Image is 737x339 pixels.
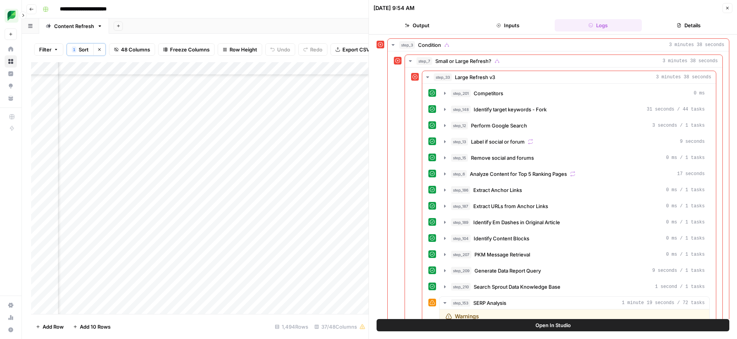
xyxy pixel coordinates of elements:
[5,43,17,55] a: Home
[388,39,729,51] button: 3 minutes 38 seconds
[31,321,68,333] button: Add Row
[655,283,705,290] span: 1 second / 1 tasks
[464,19,552,31] button: Inputs
[451,267,471,275] span: step_209
[647,106,705,113] span: 31 seconds / 44 tasks
[277,46,290,53] span: Undo
[230,46,257,53] span: Row Height
[440,232,709,245] button: 0 ms / 1 tasks
[451,235,471,242] span: step_104
[666,203,705,210] span: 0 ms / 1 tasks
[440,168,709,180] button: 17 seconds
[330,43,375,56] button: Export CSV
[34,43,63,56] button: Filter
[54,22,94,30] div: Content Refresh
[535,321,571,329] span: Open In Studio
[451,170,467,178] span: step_6
[555,19,642,31] button: Logs
[666,219,705,226] span: 0 ms / 1 tasks
[471,154,534,162] span: Remove social and forums
[455,73,495,81] span: Large Refresh v3
[440,281,709,293] button: 1 second / 1 tasks
[265,43,295,56] button: Undo
[677,170,705,177] span: 17 seconds
[5,311,17,324] a: Usage
[471,138,525,146] span: Label if social or forum
[451,138,468,146] span: step_13
[663,58,718,64] span: 3 minutes 38 seconds
[272,321,311,333] div: 1,494 Rows
[377,319,729,331] button: Open In Studio
[440,297,709,309] button: 1 minute 19 seconds / 72 tasks
[440,119,709,132] button: 3 seconds / 1 tasks
[451,186,470,194] span: step_186
[473,202,548,210] span: Extract URLs from Anchor Links
[645,19,732,31] button: Details
[680,138,705,145] span: 9 seconds
[451,218,470,226] span: step_189
[666,235,705,242] span: 0 ms / 1 tasks
[652,122,705,129] span: 3 seconds / 1 tasks
[5,299,17,311] a: Settings
[440,216,709,228] button: 0 ms / 1 tasks
[5,68,17,80] a: Insights
[170,46,210,53] span: Freeze Columns
[5,9,18,23] img: SproutSocial Logo
[39,18,109,34] a: Content Refresh
[451,154,468,162] span: step_15
[474,235,529,242] span: Identify Content Blocks
[5,6,17,25] button: Workspace: SproutSocial
[666,251,705,258] span: 0 ms / 1 tasks
[39,46,51,53] span: Filter
[666,154,705,161] span: 0 ms / 1 tasks
[440,87,709,99] button: 0 ms
[440,103,709,116] button: 31 seconds / 44 tasks
[416,57,432,65] span: step_7
[67,43,93,56] button: 1Sort
[451,299,470,307] span: step_153
[473,186,522,194] span: Extract Anchor Links
[473,299,506,307] span: SERP Analysis
[451,106,471,113] span: step_148
[473,218,560,226] span: Identify Em Dashes in Original Article
[474,89,503,97] span: Competitors
[656,74,711,81] span: 3 minutes 38 seconds
[451,202,470,210] span: step_187
[422,71,716,83] button: 3 minutes 38 seconds
[72,46,76,53] div: 1
[440,200,709,212] button: 0 ms / 1 tasks
[298,43,327,56] button: Redo
[68,321,115,333] button: Add 10 Rows
[5,92,17,104] a: Your Data
[451,251,471,258] span: step_207
[474,283,560,291] span: Search Sprout Data Knowledge Base
[451,89,471,97] span: step_201
[440,136,709,148] button: 9 seconds
[399,41,415,49] span: step_3
[440,265,709,277] button: 9 seconds / 1 tasks
[43,323,64,331] span: Add Row
[474,251,530,258] span: PKM Message Retrieval
[440,152,709,164] button: 0 ms / 1 tasks
[451,283,471,291] span: step_210
[218,43,262,56] button: Row Height
[373,4,415,12] div: [DATE] 9:54 AM
[109,43,155,56] button: 48 Columns
[73,46,75,53] span: 1
[310,46,322,53] span: Redo
[451,122,468,129] span: step_12
[342,46,370,53] span: Export CSV
[434,73,452,81] span: step_33
[440,184,709,196] button: 0 ms / 1 tasks
[5,324,17,336] button: Help + Support
[80,323,111,331] span: Add 10 Rows
[471,122,527,129] span: Perform Google Search
[470,170,567,178] span: Analyze Content for Top 5 Ranking Pages
[373,19,461,31] button: Output
[455,313,583,331] div: Warnings
[440,248,709,261] button: 0 ms / 1 tasks
[669,41,724,48] span: 3 minutes 38 seconds
[158,43,215,56] button: Freeze Columns
[418,41,441,49] span: Condition
[435,57,491,65] span: Small or Large Refresh?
